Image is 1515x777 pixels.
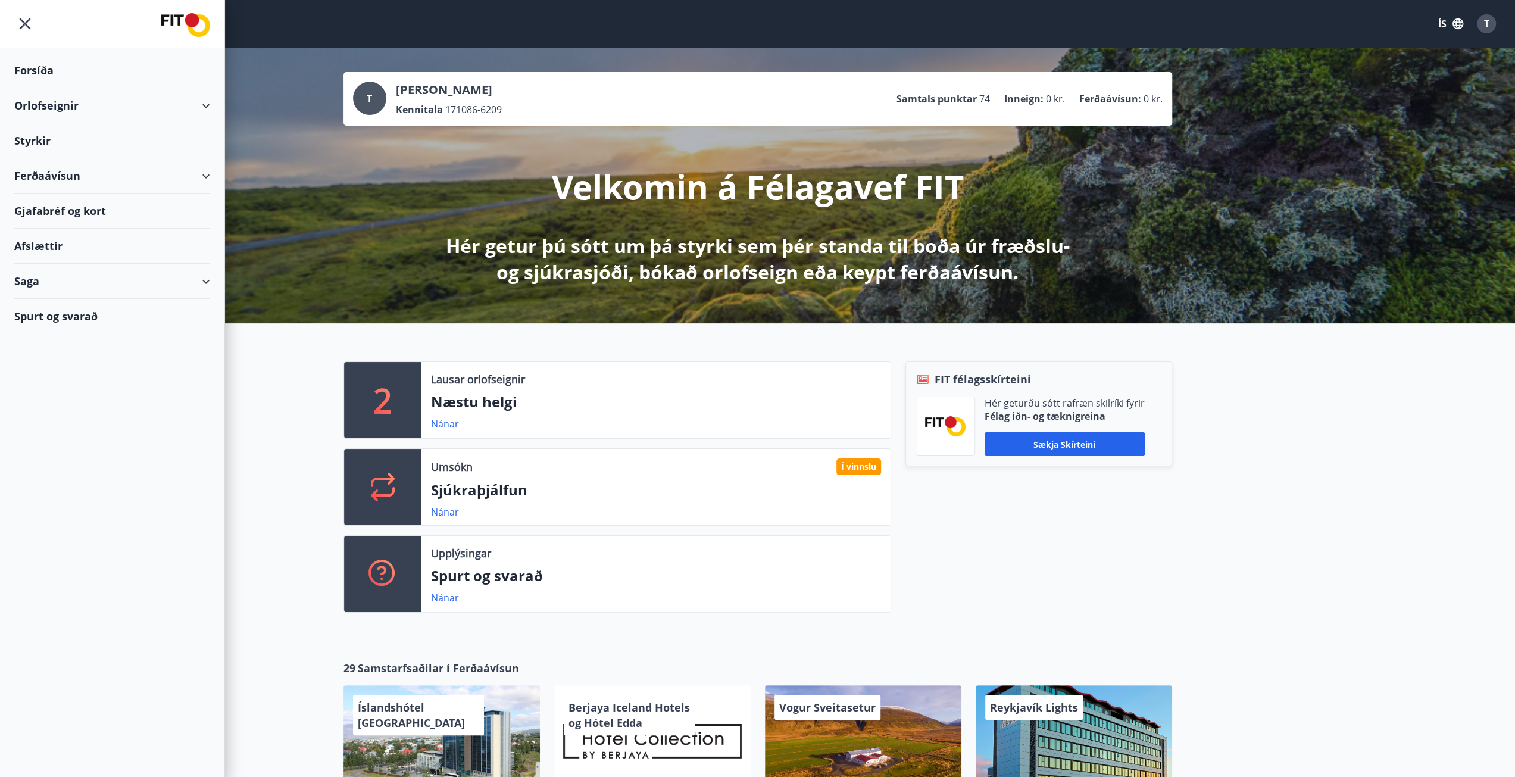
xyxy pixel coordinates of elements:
span: 74 [979,92,990,105]
button: menu [14,13,36,35]
p: Spurt og svarað [431,566,881,586]
p: 2 [373,377,392,423]
div: Orlofseignir [14,88,210,123]
p: Félag iðn- og tæknigreina [985,410,1145,423]
p: Velkomin á Félagavef FIT [552,164,964,209]
p: Næstu helgi [431,392,881,412]
span: FIT félagsskírteini [935,372,1031,387]
p: Kennitala [396,103,443,116]
img: union_logo [161,13,210,37]
div: Gjafabréf og kort [14,194,210,229]
p: Ferðaávísun : [1079,92,1141,105]
div: Spurt og svarað [14,299,210,333]
p: Upplýsingar [431,545,491,561]
div: Í vinnslu [836,458,881,475]
span: Berjaya Iceland Hotels og Hótel Edda [568,700,690,730]
span: T [1484,17,1489,30]
a: Nánar [431,505,459,519]
a: Nánar [431,417,459,430]
div: Ferðaávísun [14,158,210,194]
p: Sjúkraþjálfun [431,480,881,500]
span: Samstarfsaðilar í Ferðaávísun [358,660,519,676]
span: 0 kr. [1144,92,1163,105]
div: Saga [14,264,210,299]
button: T [1472,10,1501,38]
p: Hér geturðu sótt rafræn skilríki fyrir [985,397,1145,410]
p: Samtals punktar [896,92,977,105]
p: Lausar orlofseignir [431,372,525,387]
span: Vogur Sveitasetur [779,700,876,714]
span: Reykjavík Lights [990,700,1078,714]
p: Hér getur þú sótt um þá styrki sem þér standa til boða úr fræðslu- og sjúkrasjóði, bókað orlofsei... [443,233,1072,285]
div: Afslættir [14,229,210,264]
span: T [367,92,372,105]
button: ÍS [1432,13,1470,35]
div: Styrkir [14,123,210,158]
p: Umsókn [431,459,473,475]
p: Inneign : [1004,92,1044,105]
p: [PERSON_NAME] [396,82,502,98]
a: Nánar [431,591,459,604]
img: FPQVkF9lTnNbbaRSFyT17YYeljoOGk5m51IhT0bO.png [925,416,966,436]
span: 0 kr. [1046,92,1065,105]
button: Sækja skírteini [985,432,1145,456]
span: Íslandshótel [GEOGRAPHIC_DATA] [358,700,465,730]
span: 171086-6209 [445,103,502,116]
div: Forsíða [14,53,210,88]
span: 29 [343,660,355,676]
